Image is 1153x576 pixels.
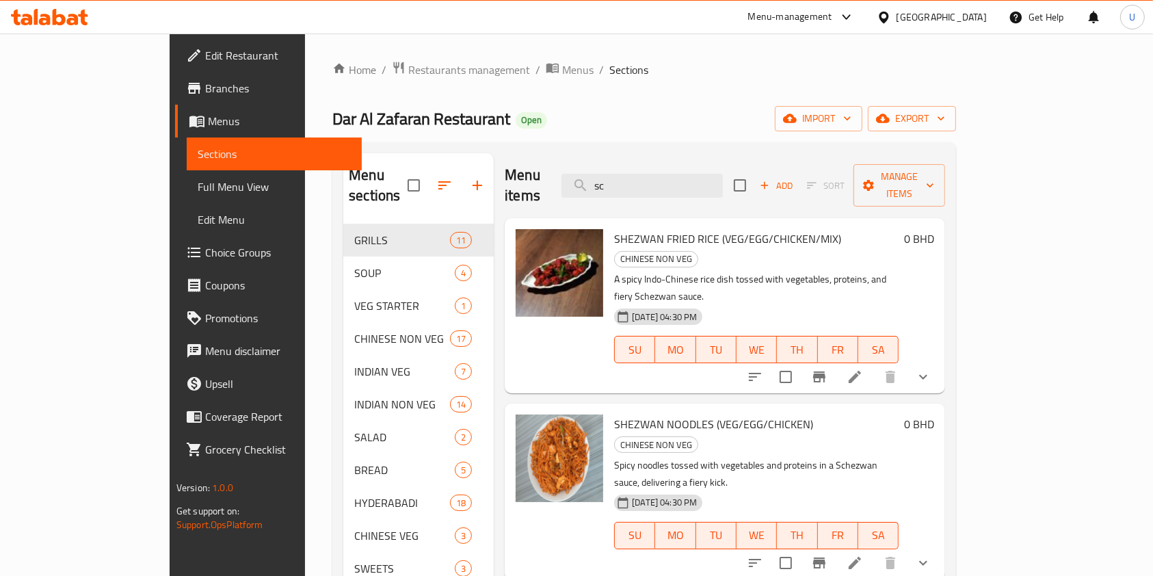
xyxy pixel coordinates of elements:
span: Select all sections [399,171,428,200]
span: export [879,110,945,127]
span: Version: [176,479,210,497]
input: search [561,174,723,198]
div: SOUP [354,265,455,281]
span: WE [742,340,771,360]
a: Menus [546,61,594,79]
div: INDIAN VEG7 [343,355,494,388]
a: Menu disclaimer [175,335,362,367]
div: items [455,298,472,314]
button: FR [818,522,858,549]
div: HYDERABADI [354,495,450,511]
span: MO [661,340,690,360]
a: Restaurants management [392,61,530,79]
span: Select section first [798,175,853,196]
h6: 0 BHD [904,415,934,434]
a: Branches [175,72,362,105]
span: TU [702,525,731,545]
span: Sections [609,62,648,78]
button: MO [655,522,695,549]
button: WE [737,522,777,549]
button: SA [858,522,899,549]
nav: breadcrumb [332,61,956,79]
div: Open [516,112,547,129]
div: items [450,495,472,511]
span: MO [661,525,690,545]
button: SA [858,336,899,363]
span: VEG STARTER [354,298,455,314]
a: Promotions [175,302,362,335]
div: CHINESE NON VEG17 [343,322,494,355]
button: TH [777,336,817,363]
span: Branches [205,80,352,96]
span: TU [702,340,731,360]
a: Choice Groups [175,236,362,269]
a: Upsell [175,367,362,400]
span: SALAD [354,429,455,445]
div: Menu-management [748,9,832,25]
span: Menus [562,62,594,78]
div: items [455,265,472,281]
span: INDIAN NON VEG [354,396,450,413]
span: SHEZWAN NOODLES (VEG/EGG/CHICKEN) [614,414,813,434]
span: Sort sections [428,169,461,202]
div: CHINESE NON VEG [614,251,698,267]
button: TU [696,336,737,363]
a: Sections [187,138,362,170]
div: CHINESE VEG3 [343,519,494,552]
span: Get support on: [176,502,239,520]
h2: Menu sections [349,165,408,206]
span: Upsell [205,376,352,392]
span: Sections [198,146,352,162]
div: CHINESE NON VEG [614,436,698,453]
div: VEG STARTER1 [343,289,494,322]
span: Open [516,114,547,126]
span: Coupons [205,277,352,293]
button: MO [655,336,695,363]
span: Dar Al Zafaran Restaurant [332,103,510,134]
span: Full Menu View [198,179,352,195]
svg: Show Choices [915,369,931,385]
span: CHINESE VEG [354,527,455,544]
div: SALAD2 [343,421,494,454]
svg: Show Choices [915,555,931,571]
span: SU [620,525,650,545]
span: 1 [455,300,471,313]
a: Support.OpsPlatform [176,516,263,534]
span: CHINESE NON VEG [615,251,698,267]
button: Branch-specific-item [803,361,836,393]
span: Add [758,178,795,194]
span: Manage items [864,168,934,202]
span: import [786,110,851,127]
div: CHINESE NON VEG [354,330,450,347]
span: Restaurants management [408,62,530,78]
span: GRILLS [354,232,450,248]
a: Edit Restaurant [175,39,362,72]
a: Edit Menu [187,203,362,236]
img: SHEZWAN FRIED RICE (VEG/EGG/CHICKEN/MIX) [516,229,603,317]
a: Menus [175,105,362,138]
span: FR [823,525,853,545]
a: Edit menu item [847,369,863,385]
span: TH [782,525,812,545]
span: Edit Menu [198,211,352,228]
span: CHINESE NON VEG [615,437,698,453]
div: items [450,396,472,413]
div: INDIAN VEG [354,363,455,380]
span: 3 [455,529,471,542]
a: Coverage Report [175,400,362,433]
span: TH [782,340,812,360]
div: items [450,232,472,248]
span: 17 [451,332,471,345]
span: 3 [455,562,471,575]
button: sort-choices [739,361,771,393]
div: items [455,462,472,478]
button: TU [696,522,737,549]
span: 14 [451,398,471,411]
a: Coupons [175,269,362,302]
div: items [450,330,472,347]
span: SA [864,525,893,545]
span: [DATE] 04:30 PM [626,311,702,324]
div: items [455,527,472,544]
